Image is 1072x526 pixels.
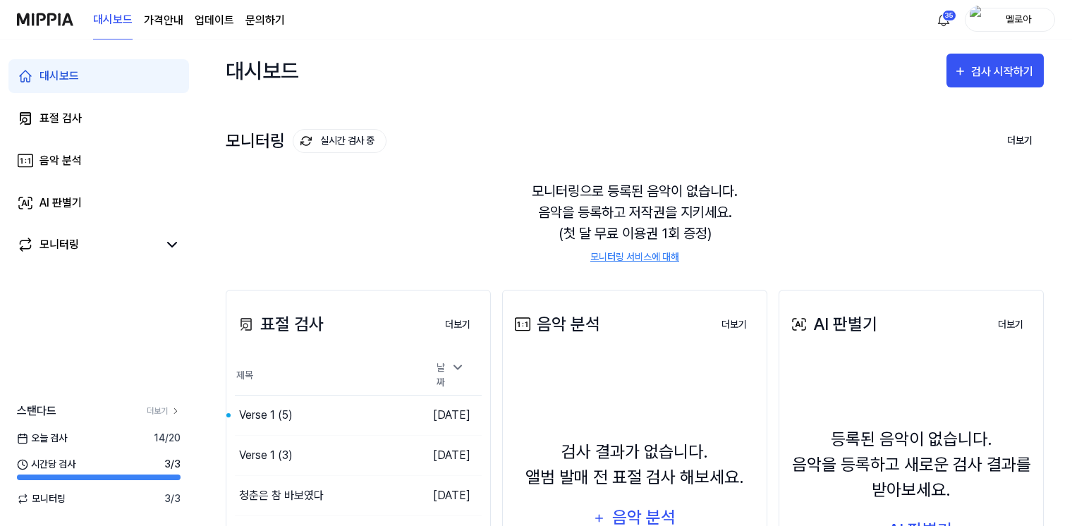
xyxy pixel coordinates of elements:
[590,250,679,264] a: 모니터링 서비스에 대해
[239,447,293,464] div: Verse 1 (3)
[420,476,482,516] td: [DATE]
[8,102,189,135] a: 표절 검사
[93,1,133,39] a: 대시보드
[420,436,482,476] td: [DATE]
[239,407,293,424] div: Verse 1 (5)
[970,6,987,34] img: profile
[235,312,324,337] div: 표절 검사
[17,236,158,253] a: 모니터링
[239,487,324,504] div: 청춘은 참 바보였다
[8,186,189,220] a: AI 판별기
[511,312,600,337] div: 음악 분석
[431,356,470,394] div: 날짜
[987,311,1035,339] button: 더보기
[226,164,1044,281] div: 모니터링으로 등록된 음악이 없습니다. 음악을 등록하고 저작권을 지키세요. (첫 달 무료 이용권 1회 증정)
[17,403,56,420] span: 스탠다드
[226,54,299,87] div: 대시보드
[147,405,181,417] a: 더보기
[525,439,744,490] div: 검사 결과가 없습니다. 앨범 발매 전 표절 검사 해보세요.
[39,68,79,85] div: 대시보드
[935,11,952,28] img: 알림
[17,491,66,506] span: 모니터링
[195,12,234,29] a: 업데이트
[996,126,1044,156] button: 더보기
[420,396,482,436] td: [DATE]
[942,10,956,21] div: 35
[300,135,312,147] img: monitoring Icon
[245,12,285,29] a: 문의하기
[39,110,82,127] div: 표절 검사
[710,310,758,339] a: 더보기
[39,195,82,212] div: AI 판별기
[434,311,482,339] button: 더보기
[8,144,189,178] a: 음악 분석
[991,11,1046,27] div: 멜로아
[788,427,1035,503] div: 등록된 음악이 없습니다. 음악을 등록하고 새로운 검사 결과를 받아보세요.
[154,431,181,446] span: 14 / 20
[710,311,758,339] button: 더보기
[8,59,189,93] a: 대시보드
[164,491,181,506] span: 3 / 3
[164,457,181,472] span: 3 / 3
[17,431,67,446] span: 오늘 검사
[965,8,1055,32] button: profile멜로아
[946,54,1044,87] button: 검사 시작하기
[144,12,183,29] button: 가격안내
[226,129,386,153] div: 모니터링
[971,63,1037,81] div: 검사 시작하기
[987,310,1035,339] a: 더보기
[932,8,955,31] button: 알림35
[17,457,75,472] span: 시간당 검사
[39,236,79,253] div: 모니터링
[293,129,386,153] button: 실시간 검사 중
[788,312,877,337] div: AI 판별기
[235,355,420,396] th: 제목
[434,310,482,339] a: 더보기
[39,152,82,169] div: 음악 분석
